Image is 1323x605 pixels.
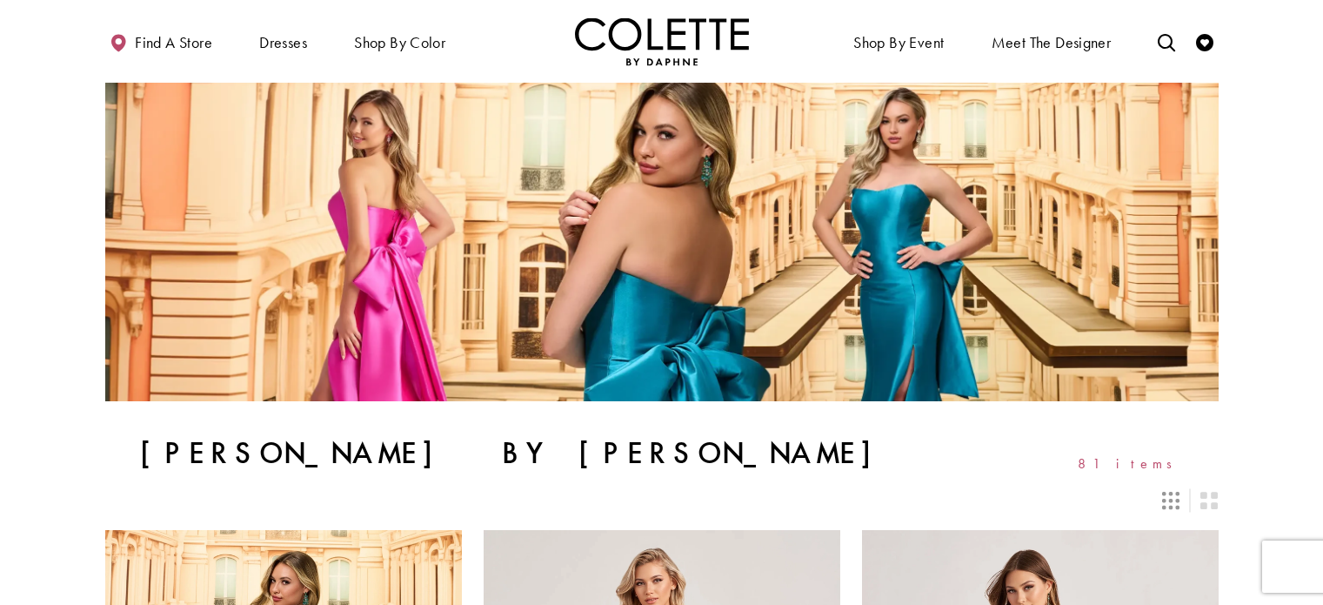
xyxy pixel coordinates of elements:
span: Switch layout to 2 columns [1200,492,1218,509]
span: Shop by color [350,17,450,65]
a: Check Wishlist [1192,17,1218,65]
div: Layout Controls [95,481,1229,520]
h1: [PERSON_NAME] by [PERSON_NAME] [140,436,910,471]
span: 81 items [1078,456,1184,471]
a: Find a store [105,17,217,65]
span: Shop By Event [853,34,944,51]
a: Meet the designer [987,17,1116,65]
span: Switch layout to 3 columns [1162,492,1179,509]
a: Toggle search [1153,17,1179,65]
span: Dresses [259,34,307,51]
span: Find a store [135,34,212,51]
span: Shop By Event [849,17,948,65]
span: Dresses [255,17,311,65]
img: Colette by Daphne [575,17,749,65]
span: Meet the designer [992,34,1112,51]
span: Shop by color [354,34,445,51]
a: Visit Home Page [575,17,749,65]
